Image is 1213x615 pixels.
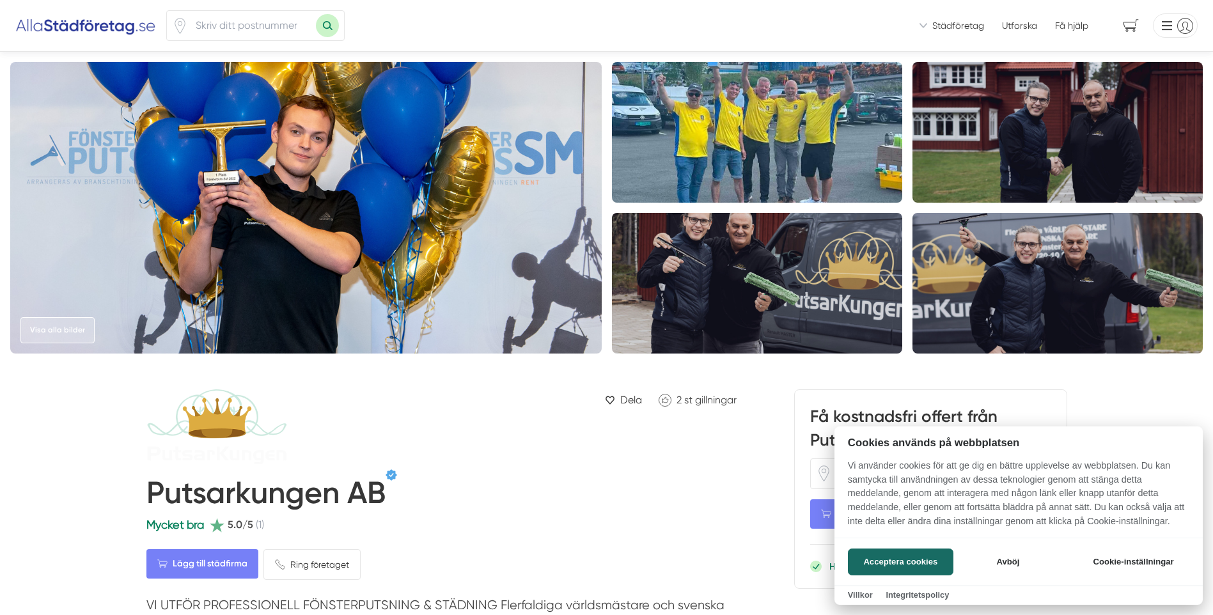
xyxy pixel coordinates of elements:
button: Acceptera cookies [848,549,953,575]
button: Avböj [957,549,1059,575]
h2: Cookies används på webbplatsen [834,437,1203,449]
a: Villkor [848,590,873,600]
p: Vi använder cookies för att ge dig en bättre upplevelse av webbplatsen. Du kan samtycka till anvä... [834,459,1203,537]
a: Integritetspolicy [886,590,949,600]
button: Cookie-inställningar [1077,549,1189,575]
